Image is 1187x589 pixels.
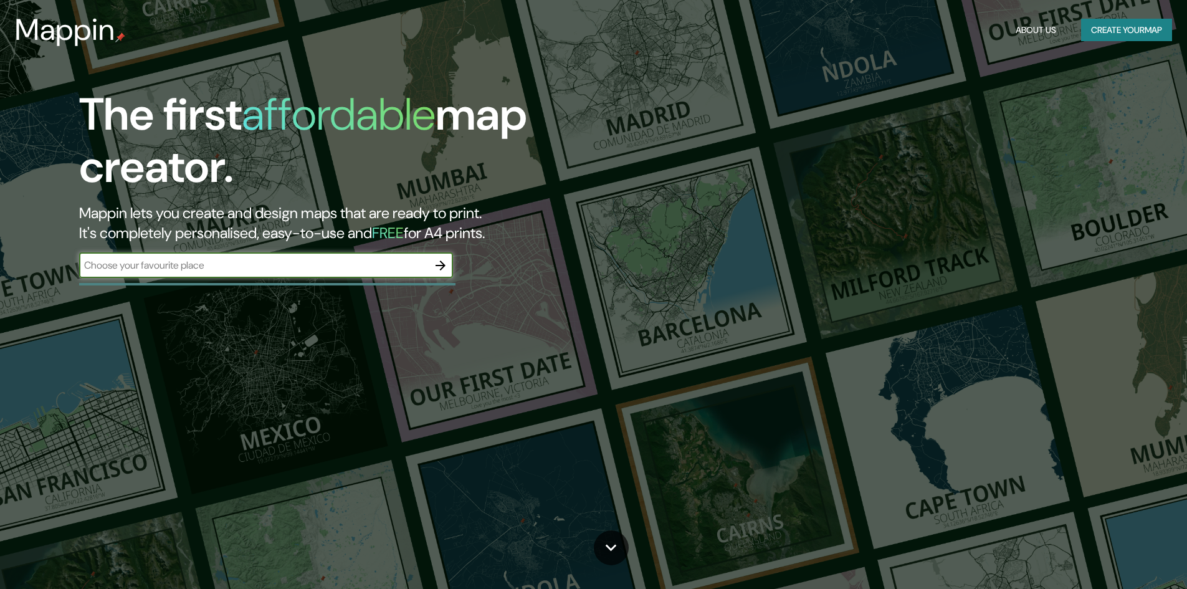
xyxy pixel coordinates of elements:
h1: The first map creator. [79,89,673,203]
h5: FREE [372,223,404,242]
button: About Us [1011,19,1061,42]
button: Create yourmap [1081,19,1172,42]
h3: Mappin [15,12,115,47]
input: Choose your favourite place [79,258,428,272]
h1: affordable [242,85,436,143]
h2: Mappin lets you create and design maps that are ready to print. It's completely personalised, eas... [79,203,673,243]
img: mappin-pin [115,32,125,42]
